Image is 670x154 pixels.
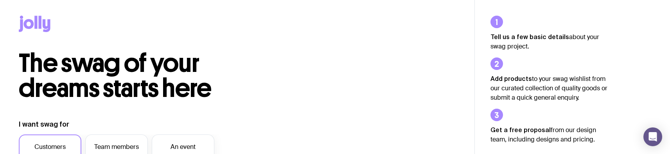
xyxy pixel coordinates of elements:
strong: Add products [490,75,532,82]
span: Team members [94,142,139,152]
span: An event [171,142,196,152]
strong: Tell us a few basic details [490,33,569,40]
p: about your swag project. [490,32,608,51]
label: I want swag for [19,120,69,129]
span: The swag of your dreams starts here [19,48,212,104]
p: from our design team, including designs and pricing. [490,125,608,144]
div: Open Intercom Messenger [643,127,662,146]
strong: Get a free proposal [490,126,551,133]
p: to your swag wishlist from our curated collection of quality goods or submit a quick general enqu... [490,74,608,102]
span: Customers [34,142,66,152]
